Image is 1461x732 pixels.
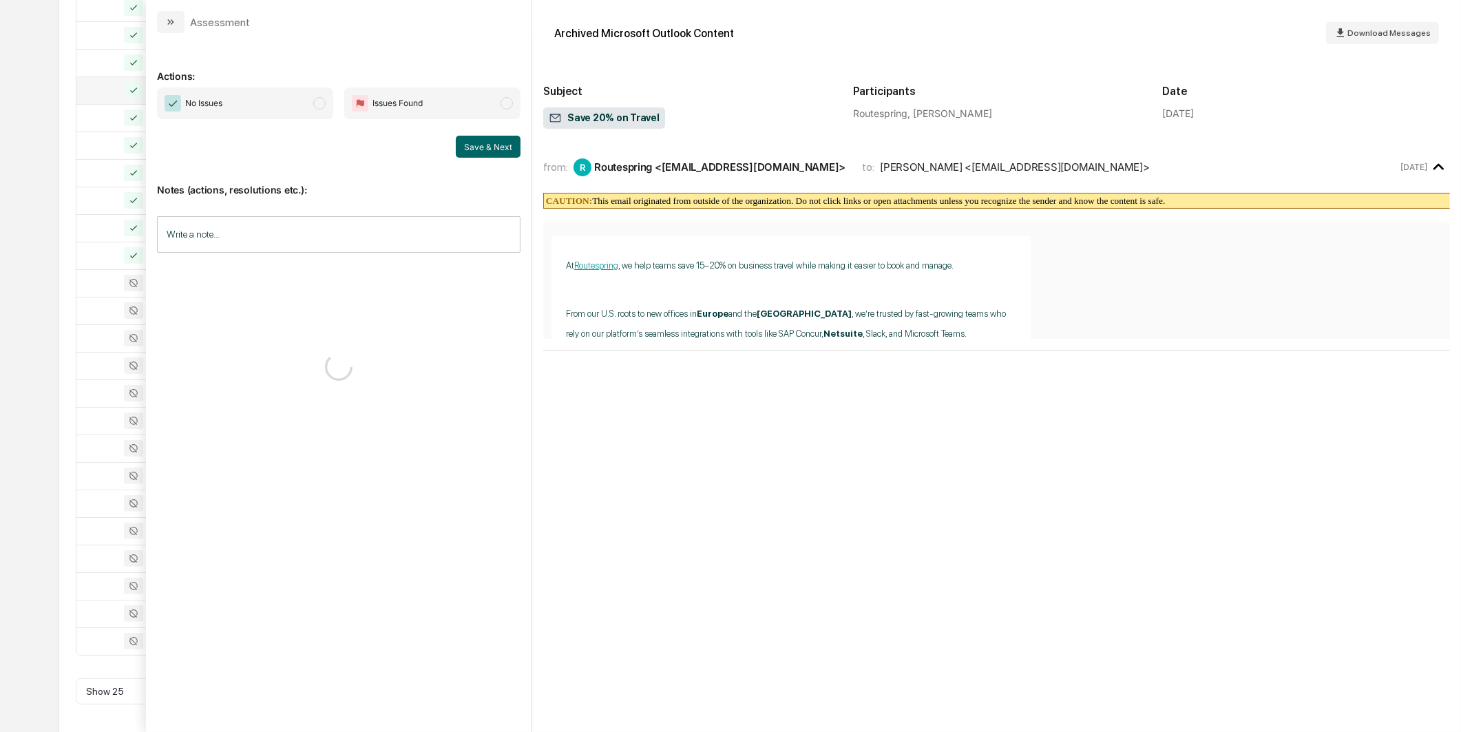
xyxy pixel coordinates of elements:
p: From our U.S. roots to new offices in and the , we’re trusted by fast-growing teams who rely on o... [566,304,1016,344]
h2: Date [1162,85,1450,98]
h2: Subject [543,85,831,98]
strong: Netsuite [823,328,863,339]
p: Actions: [157,54,521,82]
span: to: [862,160,874,174]
span: Save 20% on Travel [549,112,660,125]
div: Routespring <[EMAIL_ADDRESS][DOMAIN_NAME]> [594,160,845,174]
div: Assessment [190,16,250,29]
a: Routespring [574,260,618,271]
span: CAUTION: [546,196,592,206]
button: Save & Next [456,136,521,158]
img: Flag [352,95,368,112]
span: from: [543,160,568,174]
div: [DATE] [1162,107,1194,119]
span: Download Messages [1347,28,1431,38]
div: Archived Microsoft Outlook Content [554,27,734,40]
div: R [574,158,591,176]
div: Routespring, [PERSON_NAME] [853,107,1141,119]
p: At , we help teams save 15–20% on business travel while making it easier to book and manage. [566,256,1016,276]
span: No Issues [185,96,222,110]
div: [PERSON_NAME] <[EMAIL_ADDRESS][DOMAIN_NAME]> [880,160,1150,174]
strong: Europe [697,309,728,319]
h2: Participants [853,85,1141,98]
p: Notes (actions, resolutions etc.): [157,167,521,196]
strong: [GEOGRAPHIC_DATA] [757,309,852,319]
img: Checkmark [165,95,181,112]
time: Tuesday, August 12, 2025 at 6:15:37 PM [1400,162,1427,172]
span: Issues Found [372,96,423,110]
button: Download Messages [1326,22,1439,44]
div: This email originated from outside of the organization. Do not click links or open attachments un... [543,193,1455,209]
